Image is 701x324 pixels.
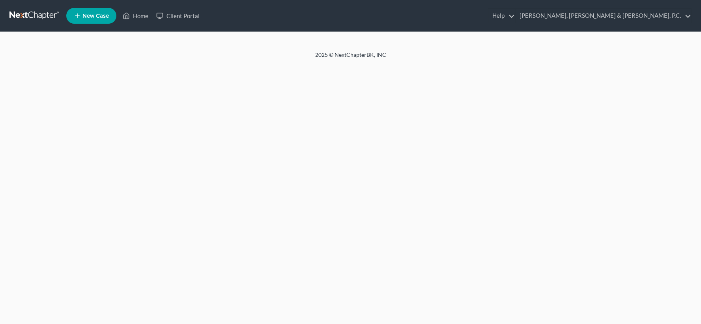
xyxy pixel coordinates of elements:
new-legal-case-button: New Case [66,8,116,24]
a: Home [119,9,152,23]
a: Help [488,9,515,23]
a: Client Portal [152,9,204,23]
a: [PERSON_NAME], [PERSON_NAME] & [PERSON_NAME], P.C. [516,9,691,23]
div: 2025 © NextChapterBK, INC [126,51,576,65]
